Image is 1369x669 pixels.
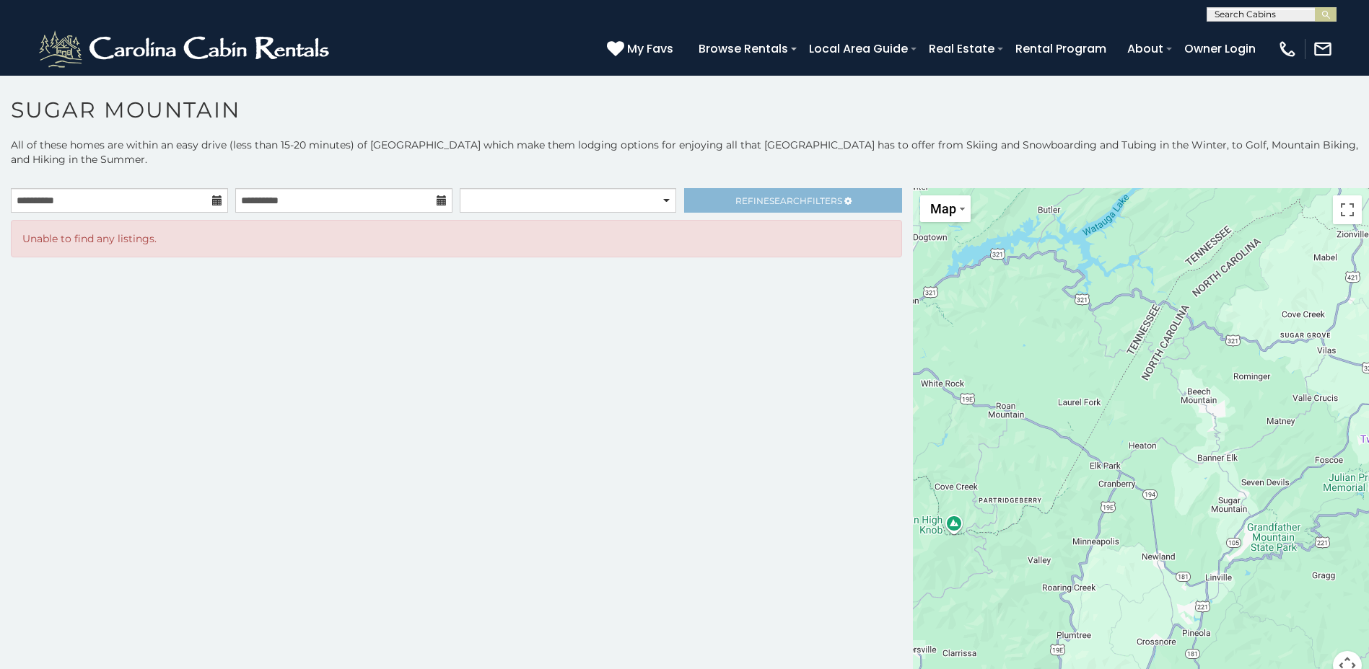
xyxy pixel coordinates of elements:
[1177,36,1263,61] a: Owner Login
[802,36,915,61] a: Local Area Guide
[684,188,901,213] a: RefineSearchFilters
[627,40,673,58] span: My Favs
[1313,39,1333,59] img: mail-regular-white.png
[36,27,336,71] img: White-1-2.png
[1333,195,1362,224] button: Toggle fullscreen view
[1120,36,1171,61] a: About
[920,195,971,222] button: Change map style
[607,40,677,58] a: My Favs
[22,231,891,246] p: Unable to find any listings.
[769,195,807,206] span: Search
[691,36,795,61] a: Browse Rentals
[1008,36,1114,61] a: Rental Program
[930,201,956,216] span: Map
[1277,39,1298,59] img: phone-regular-white.png
[922,36,1002,61] a: Real Estate
[735,195,842,206] span: Refine Filters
